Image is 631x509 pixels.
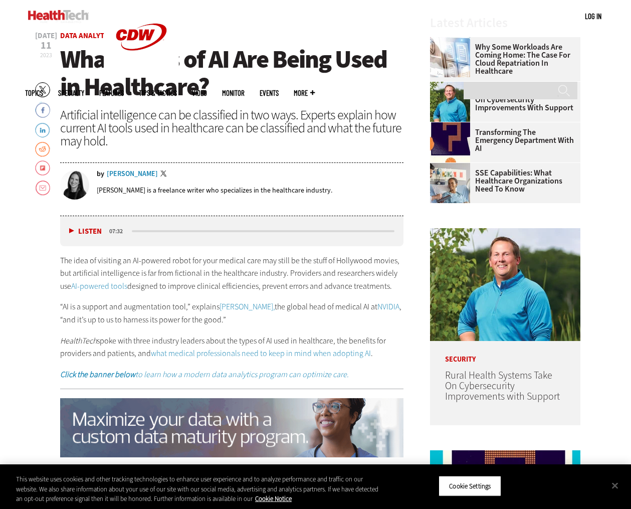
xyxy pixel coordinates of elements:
[60,369,349,380] a: Click the banner belowto learn how a modern data analytics program can optimize care.
[445,369,560,403] a: Rural Health Systems Take On Cybersecurity Improvements with Support
[430,169,574,193] a: SSE Capabilities: What Healthcare Organizations Need to Know
[104,66,179,77] a: CDW
[58,89,84,97] span: Specialty
[69,228,102,235] button: Listen
[60,216,404,246] div: media player
[585,12,601,21] a: Log in
[430,122,475,130] a: illustration of question mark
[430,122,470,162] img: illustration of question mark
[604,474,626,496] button: Close
[430,82,475,90] a: Jim Roeder
[255,494,292,503] a: More information about your privacy
[139,89,177,97] a: Tips & Tactics
[60,335,97,346] em: HealthTech
[99,89,124,97] a: Features
[60,254,404,293] p: The idea of visiting an AI-powered robot for your medical care may still be the stuff of Hollywoo...
[430,128,574,152] a: Transforming the Emergency Department with AI
[107,171,158,178] a: [PERSON_NAME]
[60,108,404,147] div: Artificial intelligence can be classified in two ways. Experts explain how current AI tools used ...
[25,89,43,97] span: Topics
[585,11,601,22] div: User menu
[60,300,404,326] p: “AI is a support and augmentation tool,” explains the global head of medical AI at , “and it’s up...
[97,186,332,195] p: [PERSON_NAME] is a freelance writer who specializes in the healthcare industry.
[151,348,371,359] a: what medical professionals need to keep in mind when adopting AI
[294,89,315,97] span: More
[135,369,349,380] em: to learn how a modern data analytics program can optimize care.
[377,301,399,312] a: NVIDIA
[28,10,89,20] img: Home
[430,82,470,122] img: Jim Roeder
[222,89,245,97] a: MonITor
[71,281,127,291] a: AI-powered tools
[97,171,104,178] span: by
[430,88,574,112] a: Rural Health Systems Take On Cybersecurity Improvements with Support
[60,171,89,200] img: Erin Laviola
[430,341,580,363] p: Security
[439,475,501,496] button: Cookie Settings
[430,228,580,341] img: Jim Roeder
[16,474,378,504] div: This website uses cookies and other tracking technologies to enhance user experience and to analy...
[60,334,404,360] p: spoke with three industry leaders about the types of AI used in healthcare, the benefits for prov...
[60,369,135,380] em: Click the banner below
[192,89,207,97] a: Video
[430,163,475,171] a: Doctor speaking with patient
[108,227,130,236] div: duration
[160,171,169,179] a: Twitter
[220,301,275,312] a: [PERSON_NAME],
[430,163,470,203] img: Doctor speaking with patient
[260,89,279,97] a: Events
[60,398,404,457] img: Optimizing Care WP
